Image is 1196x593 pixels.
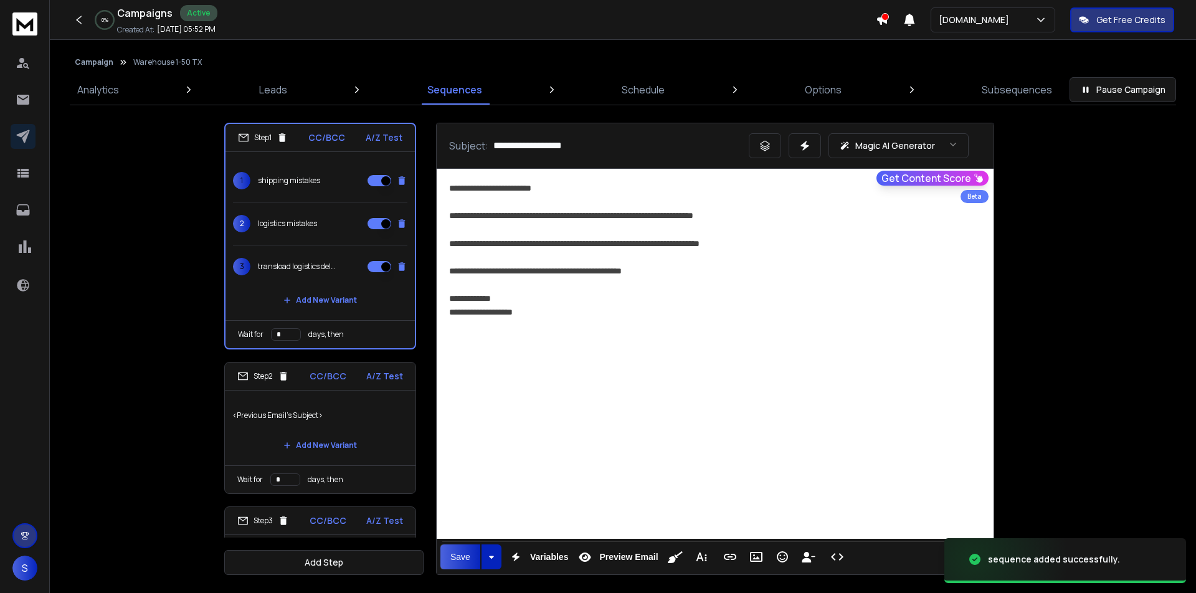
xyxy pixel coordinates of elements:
span: 3 [233,258,250,275]
p: <Previous Email's Subject> [232,398,408,433]
p: Subject: [449,138,488,153]
a: Sequences [420,75,490,105]
button: Save [440,544,480,569]
button: Add New Variant [273,288,367,313]
button: More Text [690,544,713,569]
p: Created At: [117,25,154,35]
p: days, then [308,475,343,485]
a: Analytics [70,75,126,105]
p: Wait for [238,330,263,339]
button: Clean HTML [663,544,687,569]
div: Step 2 [237,371,289,382]
p: Leads [259,82,287,97]
p: Sequences [427,82,482,97]
img: logo [12,12,37,36]
p: Analytics [77,82,119,97]
div: sequence added successfully. [988,553,1120,566]
p: CC/BCC [310,370,346,382]
p: A/Z Test [366,131,402,144]
button: Add New Variant [273,433,367,458]
p: A/Z Test [366,515,403,527]
p: CC/BCC [310,515,346,527]
li: Step1CC/BCCA/Z Test1shipping mistakes2logistics mistakes3transload logistics delaysAdd New Varian... [224,123,416,349]
a: Options [797,75,849,105]
p: [DOMAIN_NAME] [939,14,1014,26]
button: Insert Link (⌘K) [718,544,742,569]
span: Preview Email [597,552,660,562]
div: Beta [961,190,989,203]
button: S [12,556,37,581]
button: Variables [504,544,571,569]
a: Leads [252,75,295,105]
div: Step 3 [237,515,289,526]
button: Code View [825,544,849,569]
p: transload logistics delays [258,262,338,272]
button: Add Step [224,550,424,575]
span: 1 [233,172,250,189]
p: CC/BCC [308,131,345,144]
p: A/Z Test [366,370,403,382]
li: Step2CC/BCCA/Z Test<Previous Email's Subject>Add New VariantWait fordays, then [224,362,416,494]
p: [DATE] 05:52 PM [157,24,216,34]
p: Warehouse 1-50 TX [133,57,202,67]
p: days, then [308,330,344,339]
p: logistics mistakes [258,219,317,229]
div: Step 1 [238,132,288,143]
p: shipping mistakes [258,176,320,186]
button: Insert Image (⌘P) [744,544,768,569]
span: 2 [233,215,250,232]
div: Active [180,5,217,21]
button: Preview Email [573,544,660,569]
p: Wait for [237,475,263,485]
button: Emoticons [771,544,794,569]
p: Get Free Credits [1096,14,1165,26]
p: Options [805,82,842,97]
a: Schedule [614,75,672,105]
p: Schedule [622,82,665,97]
p: 0 % [102,16,108,24]
p: Subsequences [982,82,1052,97]
span: Variables [528,552,571,562]
a: Subsequences [974,75,1060,105]
h1: Campaigns [117,6,173,21]
button: Campaign [75,57,113,67]
button: Get Content Score [876,171,989,186]
button: Pause Campaign [1070,77,1176,102]
button: Get Free Credits [1070,7,1174,32]
p: Magic AI Generator [855,140,935,152]
button: Magic AI Generator [828,133,969,158]
button: Insert Unsubscribe Link [797,544,820,569]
